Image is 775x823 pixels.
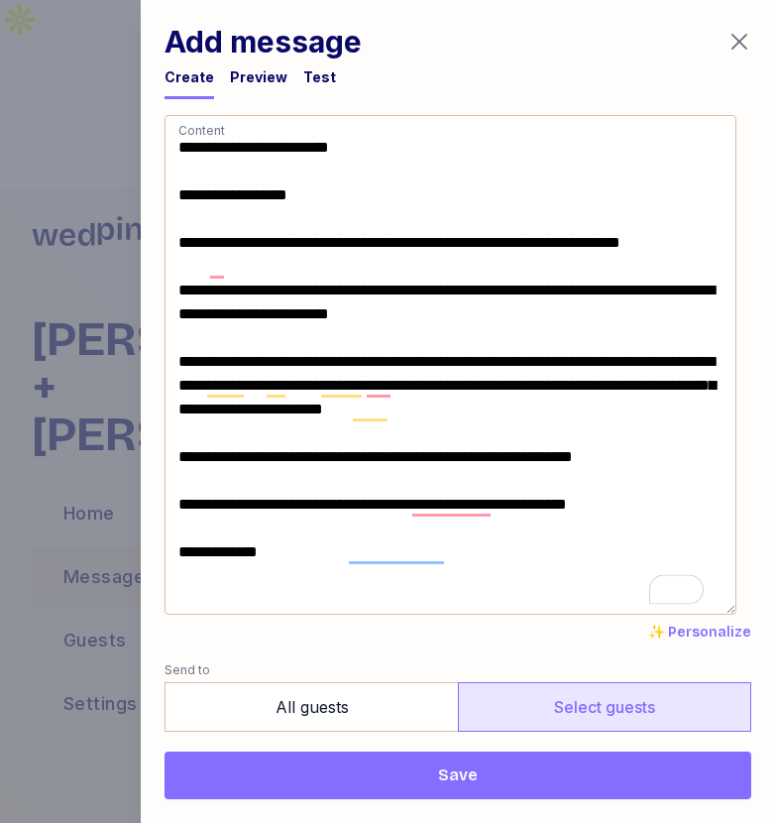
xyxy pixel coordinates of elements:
textarea: To enrich screen reader interactions, please activate Accessibility in Grammarly extension settings [165,115,736,615]
div: Create [165,67,214,87]
div: Test [303,67,336,87]
button: Save [165,752,751,799]
label: Select guests [458,682,751,732]
h1: Add message [165,24,362,59]
div: Preview [230,67,287,87]
button: ✨ Personalize [648,623,751,643]
span: Save [438,764,478,787]
label: All guests [165,682,458,732]
label: Send to [165,658,751,682]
